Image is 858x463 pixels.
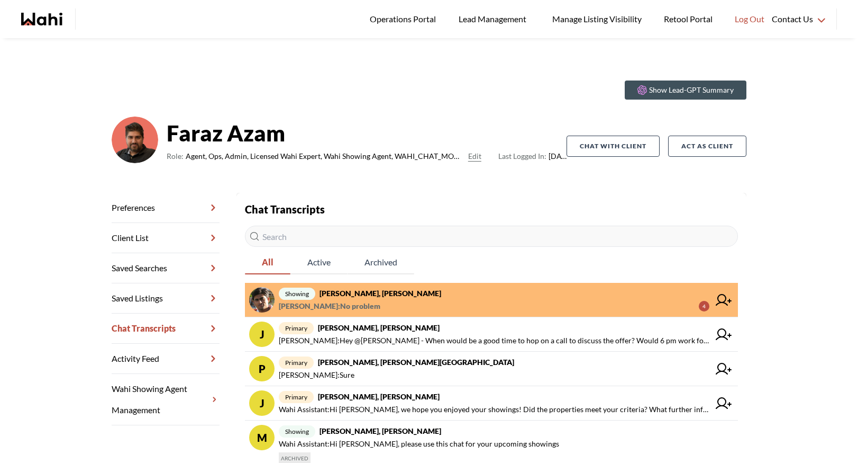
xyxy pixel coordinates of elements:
strong: [PERSON_NAME], [PERSON_NAME] [318,323,440,332]
a: Preferences [112,193,220,223]
span: primary [279,391,314,403]
span: [PERSON_NAME] : No problem [279,300,380,313]
span: showing [279,288,315,300]
button: Active [290,251,348,274]
div: j [249,390,275,416]
span: primary [279,322,314,334]
strong: [PERSON_NAME], [PERSON_NAME] [320,289,441,298]
div: J [249,322,275,347]
a: Client List [112,223,220,253]
span: Wahi Assistant : Hi [PERSON_NAME], please use this chat for your upcoming showings [279,438,559,450]
span: [DATE] [498,150,567,163]
span: All [245,251,290,273]
span: Role: [167,150,184,163]
span: Last Logged In: [498,152,546,161]
button: All [245,251,290,274]
a: Wahi Showing Agent Management [112,374,220,425]
span: Archived [348,251,414,273]
a: Activity Feed [112,344,220,374]
span: Log Out [735,12,764,26]
a: Saved Searches [112,253,220,283]
span: primary [279,357,314,369]
a: Jprimary[PERSON_NAME], [PERSON_NAME][PERSON_NAME]:Hey @[PERSON_NAME] - When would be a good time ... [245,317,738,352]
strong: Faraz Azam [167,117,567,149]
a: jprimary[PERSON_NAME], [PERSON_NAME]Wahi Assistant:Hi [PERSON_NAME], we hope you enjoyed your sho... [245,386,738,421]
span: Active [290,251,348,273]
a: Saved Listings [112,283,220,314]
strong: [PERSON_NAME], [PERSON_NAME] [318,392,440,401]
span: Wahi Assistant : Hi [PERSON_NAME], we hope you enjoyed your showings! Did the properties meet you... [279,403,709,416]
div: P [249,356,275,381]
button: Edit [468,150,481,163]
span: Manage Listing Visibility [549,12,645,26]
button: Act as Client [668,136,746,157]
span: showing [279,425,315,438]
span: Retool Portal [664,12,716,26]
span: Lead Management [459,12,530,26]
p: Show Lead-GPT Summary [649,85,734,95]
span: Operations Portal [370,12,440,26]
span: [PERSON_NAME] : Sure [279,369,354,381]
span: Agent, Ops, Admin, Licensed Wahi Expert, Wahi Showing Agent, WAHI_CHAT_MODERATOR [186,150,464,163]
button: Archived [348,251,414,274]
img: d03c15c2156146a3.png [112,117,158,163]
a: Pprimary[PERSON_NAME], [PERSON_NAME][GEOGRAPHIC_DATA][PERSON_NAME]:Sure [245,352,738,386]
a: Wahi homepage [21,13,62,25]
a: Chat Transcripts [112,314,220,344]
a: showing[PERSON_NAME], [PERSON_NAME][PERSON_NAME]:No problem4 [245,283,738,317]
strong: [PERSON_NAME], [PERSON_NAME] [320,426,441,435]
input: Search [245,226,738,247]
div: 4 [699,301,709,311]
span: [PERSON_NAME] : Hey @[PERSON_NAME] - When would be a good time to hop on a call to discuss the of... [279,334,709,347]
div: M [249,425,275,450]
strong: Chat Transcripts [245,203,325,216]
button: Chat with client [567,136,660,157]
strong: [PERSON_NAME], [PERSON_NAME][GEOGRAPHIC_DATA] [318,358,514,367]
button: Show Lead-GPT Summary [625,81,746,100]
img: chat avatar [249,287,275,313]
